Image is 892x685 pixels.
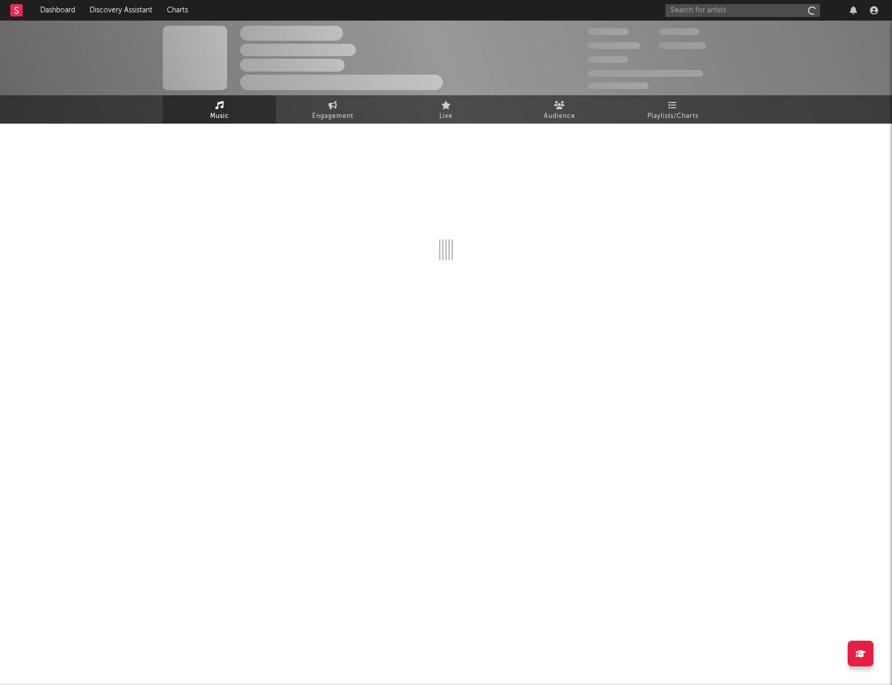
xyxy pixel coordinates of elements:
span: Jump Score: 85.0 [588,82,648,89]
span: 50,000,000 Monthly Listeners [588,70,703,77]
span: 100,000 [588,56,628,63]
span: Live [439,110,453,123]
a: Engagement [276,95,389,124]
span: Music [210,110,229,123]
a: Live [389,95,503,124]
a: Audience [503,95,616,124]
input: Search for artists [665,4,820,17]
span: Playlists/Charts [647,110,698,123]
a: Music [163,95,276,124]
a: Playlists/Charts [616,95,729,124]
span: 1,000,000 [659,42,706,49]
span: 100,000 [659,28,699,35]
span: Audience [544,110,575,123]
span: Engagement [312,110,353,123]
span: 50,000,000 [588,42,640,49]
span: 300,000 [588,28,629,35]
